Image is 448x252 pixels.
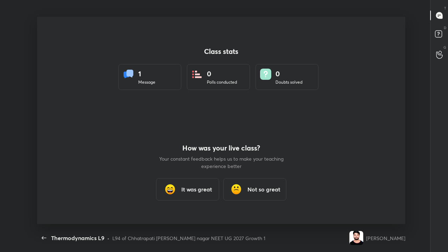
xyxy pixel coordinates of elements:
[275,69,302,79] div: 0
[349,231,363,245] img: 66874679623d4816b07f54b5b4078b8d.jpg
[366,234,405,242] div: [PERSON_NAME]
[138,69,155,79] div: 1
[443,45,446,50] p: G
[260,69,271,80] img: doubts.8a449be9.svg
[229,182,243,196] img: frowning_face_cmp.gif
[275,79,302,85] div: Doubts solved
[181,185,212,194] h3: It was great
[163,182,177,196] img: grinning_face_with_smiling_eyes_cmp.gif
[444,6,446,11] p: T
[51,234,104,242] div: Thermodynamics L9
[191,69,203,80] img: statsPoll.b571884d.svg
[158,155,284,170] p: Your constant feedback helps us to make your teaching experience better
[118,47,324,56] h4: Class stats
[123,69,134,80] img: statsMessages.856aad98.svg
[138,79,155,85] div: Message
[107,234,110,242] div: •
[158,144,284,152] h4: How was your live class?
[207,79,237,85] div: Polls conducted
[207,69,237,79] div: 0
[247,185,280,194] h3: Not so great
[444,25,446,30] p: D
[112,234,265,242] div: L94 of Chhatrapati [PERSON_NAME] nagar NEET UG 2027 Growth 1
